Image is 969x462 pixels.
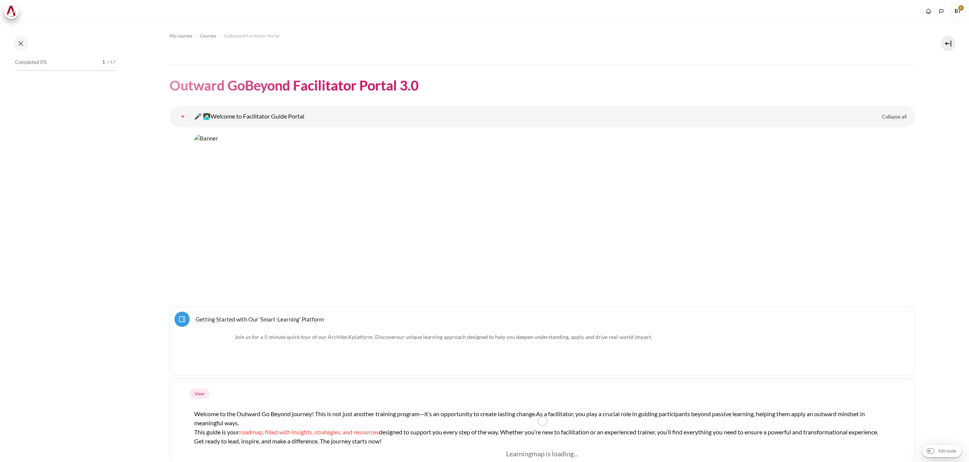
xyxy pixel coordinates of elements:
[239,428,379,435] span: roadmap, filled with insights, strategies, and resources
[950,4,965,19] a: User menu
[170,31,192,41] a: My courses
[950,4,965,19] span: BT
[6,6,17,17] img: Architeck
[194,410,878,445] span: Welcome to the Outward Go Beyond journey! This is not just another training program—it’s an oppor...
[923,6,934,17] div: Show notification window with no new notifications
[190,387,898,401] div: Completion requirements for Welcome to the Facilitator Guide Portal
[15,59,47,66] span: Completed 0%
[876,111,912,123] a: Collapse all
[175,109,190,124] a: 🎤 👩🏻‍💻Welcome to Facilitator Guide Portal
[396,334,651,340] span: our unique learning approach designed to help you deepen understanding, apply, and drive real-wor...
[200,31,216,41] a: Courses
[200,33,216,39] span: Courses
[936,6,947,17] button: Languages
[4,4,23,19] a: Architeck Architeck
[170,30,915,42] nav: Navigation bar
[195,390,204,397] span: View
[196,315,324,323] a: Getting Started with Our 'Smart-Learning' Platform
[170,33,192,39] span: My courses
[194,449,891,459] div: Learningmap is loading...
[15,57,116,78] a: Completed 0% 1 / 47
[194,333,891,341] p: Join us for a 5-minute quick tour of our ArchitecK platform. Discover
[396,334,652,340] span: .
[882,113,907,121] span: Collapse all
[107,59,116,66] span: / 47
[194,134,804,299] img: Banner
[224,31,279,41] a: GoBeyond Facilitator Portal
[494,410,536,417] span: e lasting change.
[194,333,232,370] img: platform logo
[224,33,279,39] span: GoBeyond Facilitator Portal
[102,59,105,66] span: 1
[170,76,419,94] h1: Outward GoBeyond Facilitator Portal 3.0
